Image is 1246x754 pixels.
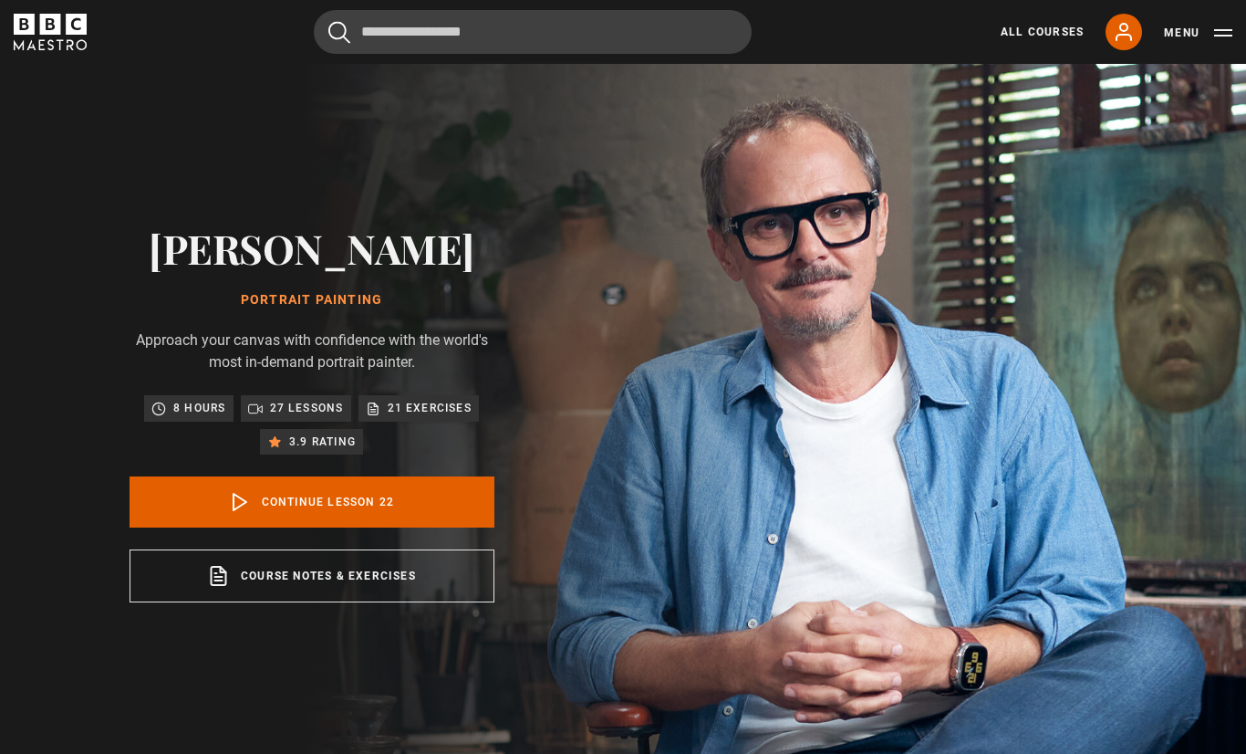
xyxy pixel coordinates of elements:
h2: [PERSON_NAME] [130,225,494,271]
a: All Courses [1001,24,1084,40]
button: Toggle navigation [1164,24,1232,42]
input: Search [314,10,752,54]
p: 21 exercises [388,399,472,417]
a: Continue lesson 22 [130,476,494,528]
a: Course notes & exercises [130,550,494,602]
p: 3.9 rating [289,433,356,451]
p: 27 lessons [270,399,344,417]
svg: BBC Maestro [14,14,87,50]
button: Submit the search query [328,21,350,44]
h1: Portrait Painting [130,293,494,308]
p: Approach your canvas with confidence with the world's most in-demand portrait painter. [130,330,494,373]
p: 8 hours [173,399,225,417]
